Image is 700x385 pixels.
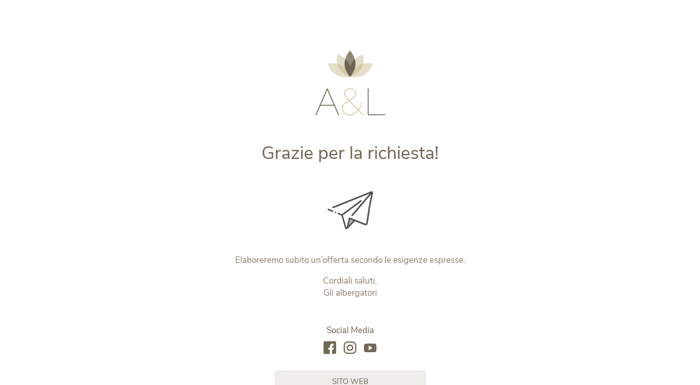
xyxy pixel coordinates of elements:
span: Social Media [327,324,374,336]
p: Elaboreremo subito un’offerta secondo le esigenze espresse. [139,254,561,266]
img: Grazie per la richiesta! [328,191,373,229]
a: youtube [364,342,376,355]
a: instagram [344,342,356,355]
img: AMONTI & LUNARIS Wellnessresort [315,50,386,116]
p: Cordiali saluti. Gli albergatori [139,275,561,299]
a: facebook [324,342,336,355]
span: Grazie per la richiesta! [261,141,439,166]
